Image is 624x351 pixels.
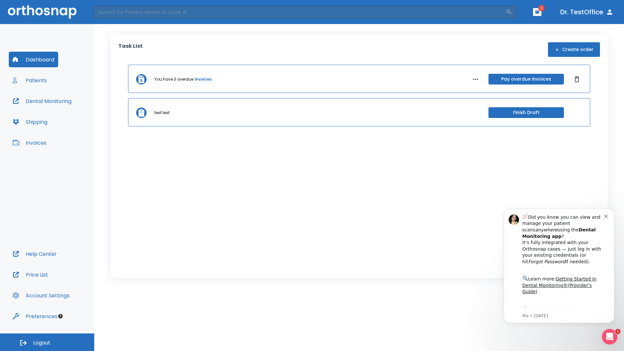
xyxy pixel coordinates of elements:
[9,72,51,88] button: Patients
[602,329,617,344] iframe: Intercom live chat
[154,76,193,82] p: You have 3 overdue
[58,313,63,319] div: Tooltip anchor
[615,329,620,334] span: 1
[488,74,564,84] button: Pay overdue invoices
[93,6,506,19] input: Search by Patient Name or Case #
[9,267,52,282] button: Price List
[494,203,624,327] iframe: Intercom notifications message
[572,74,582,84] button: Dismiss
[9,288,73,303] button: Account Settings
[9,246,61,262] button: Help Center
[118,42,143,57] p: Task List
[9,114,51,130] button: Shipping
[110,10,115,15] button: Dismiss notification
[28,104,86,115] a: App Store
[9,52,58,67] button: Dashboard
[195,76,212,82] a: invoices
[9,135,50,150] button: Invoices
[28,110,110,116] p: Message from Ma, sent 5w ago
[154,110,170,116] p: test test
[28,102,110,135] div: Download the app: | ​ Let us know if you need help getting started!
[548,42,600,57] button: Create order
[488,107,564,118] button: Finish Draft
[558,6,616,18] button: Dr. TestOffice
[9,308,61,324] button: Preferences
[8,5,77,19] img: Orthosnap
[9,93,75,109] button: Dental Monitoring
[538,5,545,11] span: 1
[33,339,50,346] span: Logout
